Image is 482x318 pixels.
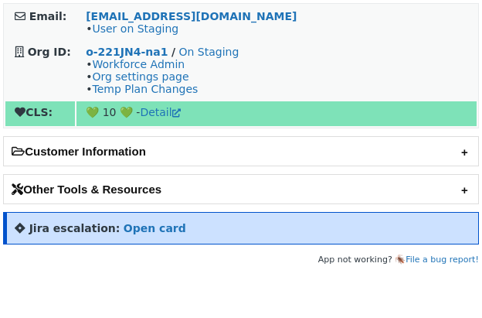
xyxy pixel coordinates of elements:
a: Temp Plan Changes [92,83,198,95]
strong: Email: [29,10,67,22]
a: o-221JN4-na1 [86,46,168,58]
a: Open card [124,222,186,234]
strong: Org ID: [28,46,71,58]
td: 💚 10 💚 - [76,101,477,126]
strong: CLS: [15,106,53,118]
strong: Jira escalation: [29,222,120,234]
a: Detail [140,106,180,118]
a: File a bug report! [406,255,479,265]
a: Org settings page [92,70,188,83]
a: [EMAIL_ADDRESS][DOMAIN_NAME] [86,10,297,22]
footer: App not working? 🪳 [3,252,479,268]
a: User on Staging [92,22,178,35]
span: • • • [86,58,198,95]
span: • [86,22,178,35]
a: On Staging [179,46,239,58]
strong: / [171,46,175,58]
a: Workforce Admin [92,58,185,70]
h2: Customer Information [4,137,478,166]
h2: Other Tools & Resources [4,175,478,203]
